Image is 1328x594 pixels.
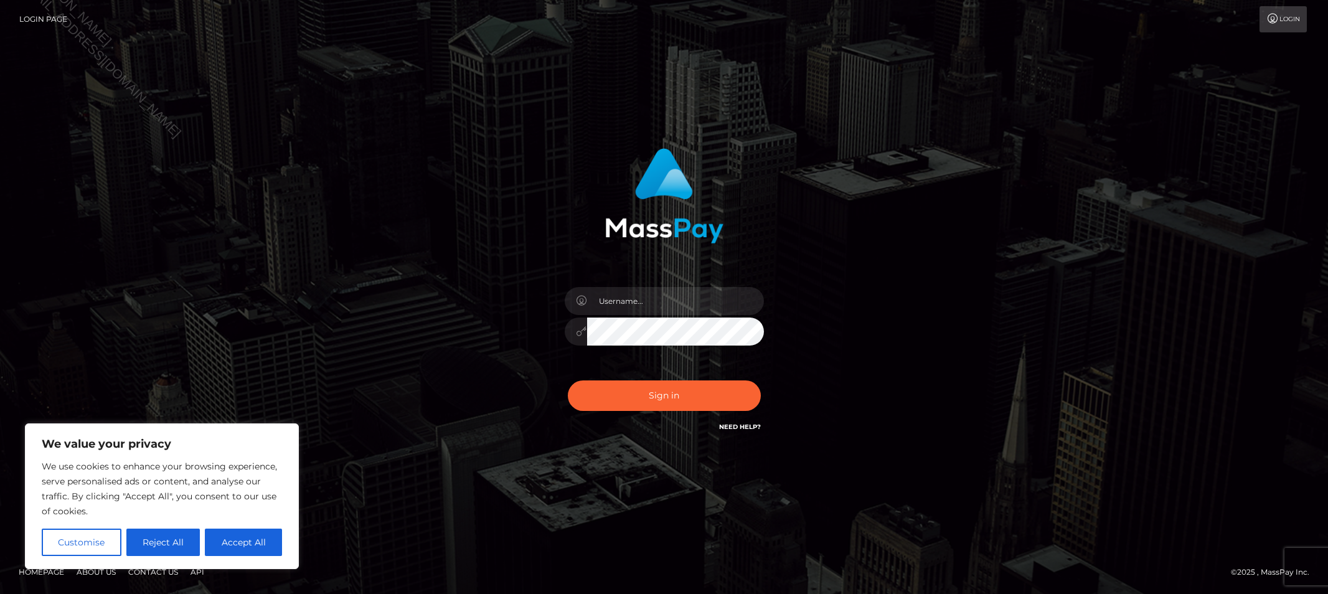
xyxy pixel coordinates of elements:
[14,562,69,582] a: Homepage
[205,529,282,556] button: Accept All
[186,562,209,582] a: API
[126,529,200,556] button: Reject All
[72,562,121,582] a: About Us
[123,562,183,582] a: Contact Us
[605,148,723,243] img: MassPay Login
[42,436,282,451] p: We value your privacy
[25,423,299,569] div: We value your privacy
[42,529,121,556] button: Customise
[1260,6,1307,32] a: Login
[42,459,282,519] p: We use cookies to enhance your browsing experience, serve personalised ads or content, and analys...
[19,6,67,32] a: Login Page
[1231,565,1319,579] div: © 2025 , MassPay Inc.
[568,380,761,411] button: Sign in
[587,287,764,315] input: Username...
[719,423,761,431] a: Need Help?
